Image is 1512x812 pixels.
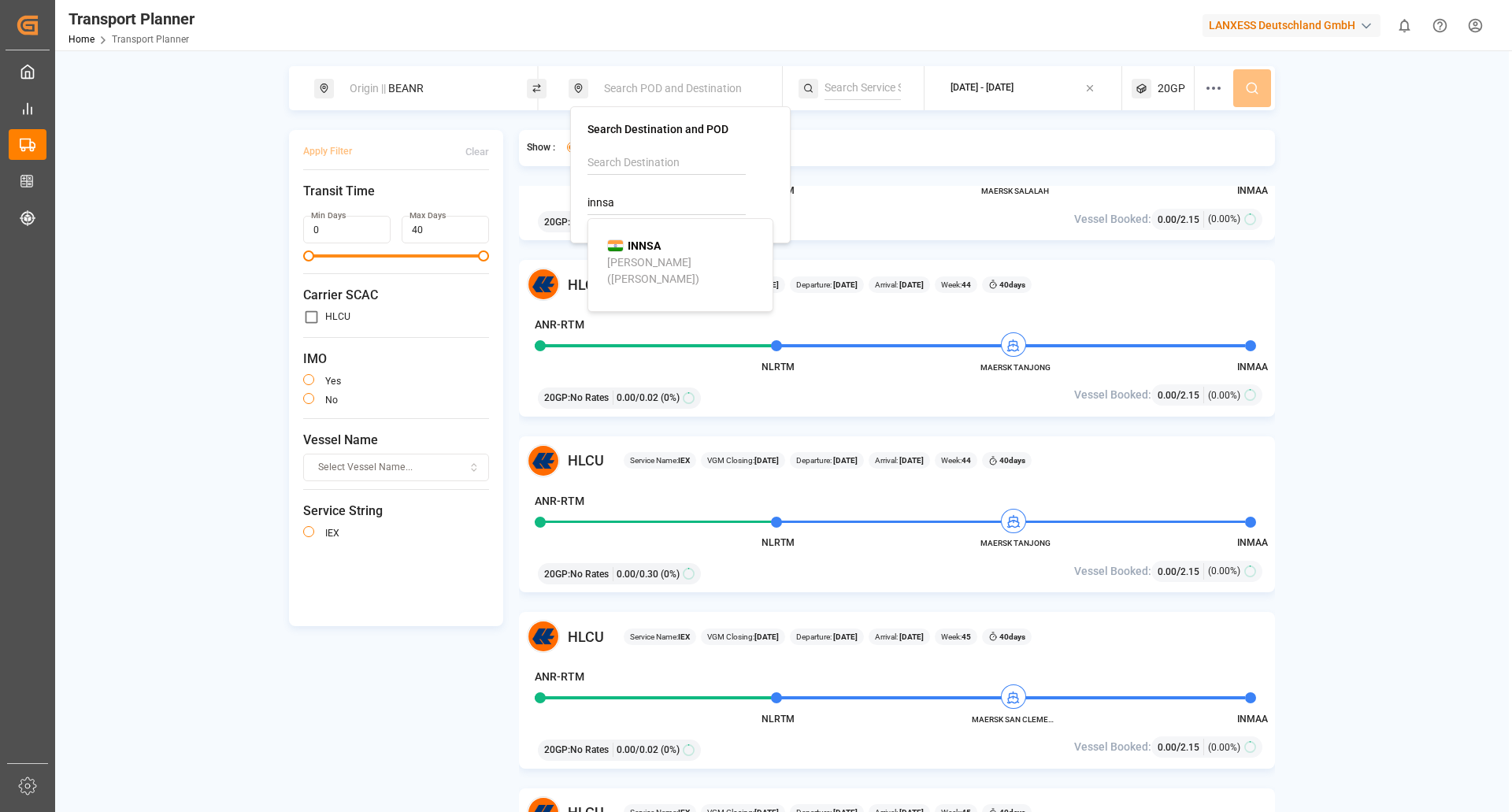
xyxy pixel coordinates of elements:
span: Vessel Booked: [1074,387,1151,403]
span: Week: [941,454,971,466]
div: [PERSON_NAME] ([PERSON_NAME]) [607,254,760,287]
span: Departure: [796,279,858,291]
button: Clear [465,138,489,165]
div: LANXESS Deutschland GmbH [1203,14,1380,37]
label: Max Days [409,210,446,221]
span: HLCU [568,450,604,471]
span: No Rates [570,743,609,757]
span: INMAA [1237,714,1268,725]
span: 0.00 / 0.02 [617,743,658,757]
label: HLCU [325,312,350,321]
span: 2.15 [1180,390,1199,401]
span: 0.00 / 0.30 [617,567,658,581]
span: Service Name: [630,631,690,643]
span: Carrier SCAC [303,286,489,305]
button: Help Center [1422,8,1458,43]
button: [DATE] - [DATE] [934,73,1113,104]
img: Carrier [527,620,560,653]
span: Transit Time [303,182,489,201]
h4: Search Destination and POD [587,124,773,135]
span: Vessel Name [303,431,489,450]
div: / [1158,387,1204,403]
div: Transport Planner [69,7,195,31]
span: VGM Closing: [707,279,779,291]
span: 20GP : [544,215,570,229]
b: [DATE] [754,456,779,465]
div: Clear [465,145,489,159]
span: VGM Closing: [707,631,779,643]
span: VGM Closing: [707,454,779,466]
span: INMAA [1237,185,1268,196]
input: Search Service String [825,76,901,100]
b: 45 [962,632,971,641]
span: INMAA [1237,362,1268,373]
span: 0.00 / 0.02 [617,391,658,405]
span: Select Vessel Name... [318,461,413,475]
span: IMO [303,350,489,369]
b: [DATE] [754,280,779,289]
h4: ANR-RTM [535,669,584,685]
span: NLRTM [762,537,795,548]
div: / [1158,211,1204,228]
span: Minimum [303,250,314,261]
span: Service String [303,502,489,521]
label: no [325,395,338,405]
span: Vessel Booked: [1074,211,1151,228]
span: (0%) [661,567,680,581]
span: 2.15 [1180,214,1199,225]
span: MAERSK TANJONG [972,537,1058,549]
span: (0.00%) [1208,564,1240,578]
div: / [1158,563,1204,580]
label: IEX [325,528,339,538]
span: Week: [941,631,971,643]
span: MAERSK SAN CLEMENTE [972,714,1058,725]
b: [DATE] [898,632,924,641]
span: 2.15 [1180,742,1199,753]
span: Departure: [796,631,858,643]
input: Search Destination [587,151,746,175]
b: [DATE] [754,632,779,641]
button: LANXESS Deutschland GmbH [1203,10,1387,40]
button: show 0 new notifications [1387,8,1422,43]
span: (0.00%) [1208,388,1240,402]
span: HLCU [568,274,604,295]
b: [DATE] [832,632,858,641]
span: HLCU [568,626,604,647]
span: (0.00%) [1208,740,1240,755]
b: INNSA [628,239,661,252]
b: 40 days [999,632,1025,641]
span: (0%) [661,743,680,757]
b: 40 days [999,280,1025,289]
span: No Rates [570,391,609,405]
label: yes [325,376,341,386]
span: (0.00%) [1208,212,1240,226]
span: NLRTM [762,362,795,373]
span: 20GP : [544,391,570,405]
span: MAERSK SALALAH [972,185,1058,197]
b: [DATE] [832,456,858,465]
span: (0%) [661,391,680,405]
span: Arrival: [875,454,924,466]
span: 20GP : [544,567,570,581]
b: 40 days [999,456,1025,465]
img: Carrier [527,444,560,477]
span: Show : [527,141,555,155]
span: Week: [941,279,971,291]
span: NLRTM [762,714,795,725]
span: 2.15 [1180,566,1199,577]
div: BEANR [340,74,510,103]
span: 0.00 [1158,742,1177,753]
label: Min Days [311,210,346,221]
b: 44 [962,280,971,289]
span: Maximum [478,250,489,261]
h4: ANR-RTM [535,317,584,333]
span: 0.00 [1158,390,1177,401]
span: Service Name: [630,454,690,466]
span: Search POD and Destination [604,82,742,95]
span: Arrival: [875,279,924,291]
input: Search POD [587,191,746,215]
b: IEX [678,632,690,641]
span: INMAA [1237,537,1268,548]
img: Carrier [527,268,560,301]
b: [DATE] [898,456,924,465]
